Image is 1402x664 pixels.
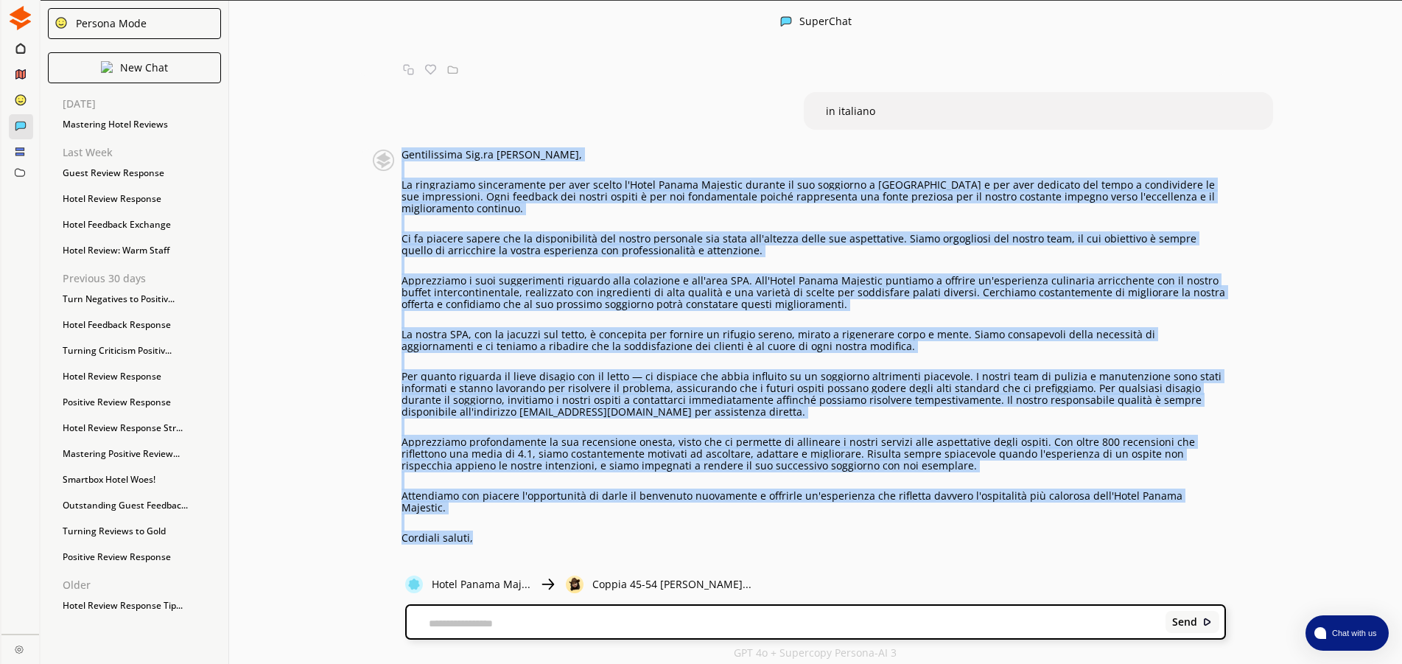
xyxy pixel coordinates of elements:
img: Save [447,64,458,75]
p: Previous 30 days [63,273,228,284]
p: Gentilissima Sig.ra [PERSON_NAME], [402,149,1226,161]
div: Hotel Review Response [55,366,228,388]
div: Hotel Review Response Tip... [55,595,228,617]
p: Older [63,579,228,591]
span: Chat with us [1326,627,1380,639]
div: SuperChat [799,15,852,29]
img: Close [55,16,68,29]
div: Hotel Review Response Tip... [55,621,228,643]
p: Last Week [63,147,228,158]
p: GPT 4o + Supercopy Persona-AI 3 [734,647,897,659]
p: Ci fa piacere sapere che la disponibilità del nostro personale sia stata all'altezza delle sue as... [402,233,1226,256]
p: [DATE] [63,98,228,110]
span: in italiano [826,104,875,118]
img: Close [780,15,792,27]
img: Close [1202,617,1213,627]
div: Hotel Feedback Response [55,314,228,336]
img: Close [15,645,24,654]
p: La ringraziamo sinceramente per aver scelto l'Hotel Panama Majestic durante il suo soggiorno a [G... [402,179,1226,214]
div: Smartbox Hotel Woes! [55,469,228,491]
div: Mastering Hotel Reviews [55,113,228,136]
div: Positive Review Response [55,391,228,413]
p: New Chat [120,62,168,74]
img: Close [101,61,113,73]
img: Close [539,576,557,593]
div: Turning Reviews to Gold [55,520,228,542]
p: Cordiali saluti, [402,532,1226,544]
div: Hotel Review: Warm Staff [55,240,228,262]
div: Turn Negatives to Positiv... [55,288,228,310]
p: Attendiamo con piacere l'opportunità di darle il benvenuto nuovamente e offrirle un'esperienza ch... [402,490,1226,514]
img: Close [566,576,583,593]
p: Hotel Panama Maj... [432,579,530,590]
div: Guest Review Response [55,162,228,184]
img: Close [373,149,394,171]
p: Apprezziamo i suoi suggerimenti riguardo alla colazione e all'area SPA. All'Hotel Panama Majestic... [402,275,1226,310]
div: Mastering Positive Review... [55,443,228,465]
img: Copy [403,64,414,75]
div: Hotel Review Response Str... [55,417,228,439]
div: Hotel Review Response [55,188,228,210]
div: Positive Review Response [55,546,228,568]
img: Close [405,576,423,593]
p: Per quanto riguarda il lieve disagio con il letto — ci dispiace che abbia influito su un soggiorn... [402,371,1226,418]
p: Coppia 45-54 [PERSON_NAME]... [592,579,751,590]
div: Hotel Feedback Exchange [55,214,228,236]
div: Turning Criticism Positiv... [55,340,228,362]
p: La nostra SPA, con la jacuzzi sul tetto, è concepita per fornire un rifugio sereno, mirato a rige... [402,329,1226,352]
div: Persona Mode [71,18,147,29]
img: Favorite [425,64,436,75]
p: Apprezziamo profondamente la sua recensione onesta, visto che ci permette di allineare i nostri s... [402,436,1226,472]
div: Outstanding Guest Feedbac... [55,494,228,517]
img: Close [8,6,32,30]
a: Close [1,635,39,660]
b: Send [1172,616,1197,628]
button: atlas-launcher [1305,615,1389,651]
